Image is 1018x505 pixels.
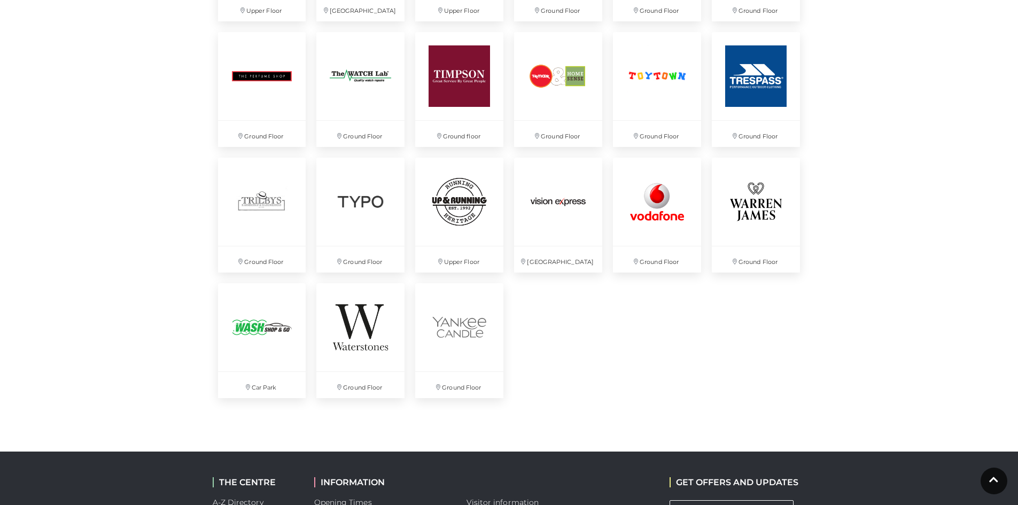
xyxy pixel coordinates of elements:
p: Ground floor [415,121,503,147]
a: Ground Floor [213,152,312,278]
a: Wash Shop and Go, Basingstoke, Festival Place, Hampshire Car Park [213,278,312,403]
p: Ground Floor [218,246,306,273]
a: Ground Floor [311,278,410,403]
p: Ground Floor [613,246,701,273]
h2: INFORMATION [314,477,450,487]
img: Up & Running at Festival Place [415,158,503,246]
p: Ground Floor [712,246,800,273]
a: Ground floor [410,27,509,152]
a: Ground Floor [213,27,312,152]
h2: THE CENTRE [213,477,298,487]
p: Ground Floor [218,121,306,147]
img: Wash Shop and Go, Basingstoke, Festival Place, Hampshire [218,283,306,371]
p: Ground Floor [316,372,405,398]
p: Ground Floor [316,246,405,273]
p: Ground Floor [712,121,800,147]
img: The Watch Lab at Festival Place, Basingstoke. [316,32,405,120]
a: Ground Floor [509,27,608,152]
p: Ground Floor [415,372,503,398]
p: Ground Floor [316,121,405,147]
a: Ground Floor [311,152,410,278]
p: Car Park [218,372,306,398]
p: Ground Floor [514,121,602,147]
a: Ground Floor [608,27,706,152]
a: Ground Floor [410,278,509,403]
a: Up & Running at Festival Place Upper Floor [410,152,509,278]
p: Ground Floor [613,121,701,147]
a: [GEOGRAPHIC_DATA] [509,152,608,278]
p: [GEOGRAPHIC_DATA] [514,246,602,273]
a: The Watch Lab at Festival Place, Basingstoke. Ground Floor [311,27,410,152]
a: Ground Floor [706,152,805,278]
h2: GET OFFERS AND UPDATES [670,477,798,487]
a: Ground Floor [706,27,805,152]
p: Upper Floor [415,246,503,273]
a: Ground Floor [608,152,706,278]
